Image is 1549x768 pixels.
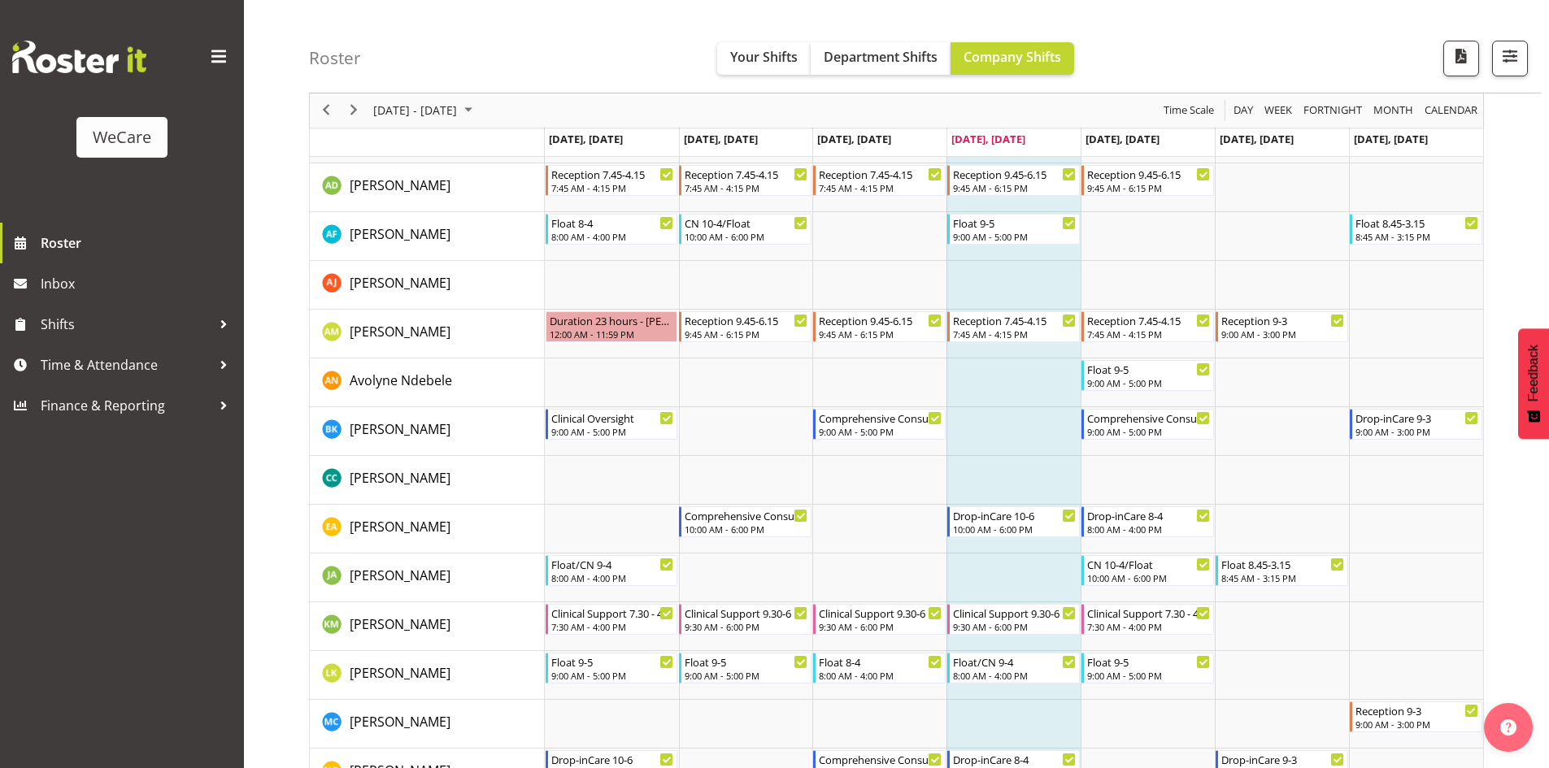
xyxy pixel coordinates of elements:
[350,420,450,438] span: [PERSON_NAME]
[685,312,807,328] div: Reception 9.45-6.15
[550,328,674,341] div: 12:00 AM - 11:59 PM
[819,312,942,328] div: Reception 9.45-6.15
[350,663,450,683] a: [PERSON_NAME]
[1081,604,1214,635] div: Kishendri Moodley"s event - Clinical Support 7.30 - 4 Begin From Friday, September 12, 2025 at 7:...
[1350,409,1482,440] div: Brian Ko"s event - Drop-inCare 9-3 Begin From Sunday, September 14, 2025 at 9:00:00 AM GMT+12:00 ...
[551,181,674,194] div: 7:45 AM - 4:15 PM
[685,605,807,621] div: Clinical Support 9.30-6
[41,271,236,296] span: Inbox
[1355,425,1478,438] div: 9:00 AM - 3:00 PM
[1087,620,1210,633] div: 7:30 AM - 4:00 PM
[1263,101,1294,121] span: Week
[953,605,1076,621] div: Clinical Support 9.30-6
[551,620,674,633] div: 7:30 AM - 4:00 PM
[1087,653,1210,670] div: Float 9-5
[350,176,450,195] a: [PERSON_NAME]
[679,214,811,245] div: Alex Ferguson"s event - CN 10-4/Float Begin From Tuesday, September 9, 2025 at 10:00:00 AM GMT+12...
[310,651,545,700] td: Liandy Kritzinger resource
[819,181,942,194] div: 7:45 AM - 4:15 PM
[312,93,340,128] div: previous period
[717,42,811,75] button: Your Shifts
[679,653,811,683] div: Liandy Kritzinger"s event - Float 9-5 Begin From Tuesday, September 9, 2025 at 9:00:00 AM GMT+12:...
[685,523,807,536] div: 10:00 AM - 6:00 PM
[310,358,545,407] td: Avolyne Ndebele resource
[309,49,361,67] h4: Roster
[1355,702,1478,718] div: Reception 9-3
[1087,669,1210,682] div: 9:00 AM - 5:00 PM
[551,230,674,243] div: 8:00 AM - 4:00 PM
[1221,328,1344,341] div: 9:00 AM - 3:00 PM
[41,393,211,418] span: Finance & Reporting
[679,506,811,537] div: Ena Advincula"s event - Comprehensive Consult 10-6 Begin From Tuesday, September 9, 2025 at 10:00...
[350,371,452,389] span: Avolyne Ndebele
[1087,410,1210,426] div: Comprehensive Consult 9-5
[310,505,545,553] td: Ena Advincula resource
[350,566,450,585] a: [PERSON_NAME]
[310,212,545,261] td: Alex Ferguson resource
[1161,101,1217,121] button: Time Scale
[546,311,678,342] div: Antonia Mao"s event - Duration 23 hours - Antonia Mao Begin From Monday, September 8, 2025 at 12:...
[1355,718,1478,731] div: 9:00 AM - 3:00 PM
[1221,571,1344,584] div: 8:45 AM - 3:15 PM
[679,311,811,342] div: Antonia Mao"s event - Reception 9.45-6.15 Begin From Tuesday, September 9, 2025 at 9:45:00 AM GMT...
[685,653,807,670] div: Float 9-5
[1081,506,1214,537] div: Ena Advincula"s event - Drop-inCare 8-4 Begin From Friday, September 12, 2025 at 8:00:00 AM GMT+1...
[310,261,545,310] td: Amy Johannsen resource
[1216,311,1348,342] div: Antonia Mao"s event - Reception 9-3 Begin From Saturday, September 13, 2025 at 9:00:00 AM GMT+12:...
[551,556,674,572] div: Float/CN 9-4
[350,419,450,439] a: [PERSON_NAME]
[730,48,798,66] span: Your Shifts
[551,166,674,182] div: Reception 7.45-4.15
[343,101,365,121] button: Next
[679,604,811,635] div: Kishendri Moodley"s event - Clinical Support 9.30-6 Begin From Tuesday, September 9, 2025 at 9:30...
[813,604,946,635] div: Kishendri Moodley"s event - Clinical Support 9.30-6 Begin From Wednesday, September 10, 2025 at 9...
[953,215,1076,231] div: Float 9-5
[350,615,450,633] span: [PERSON_NAME]
[372,101,459,121] span: [DATE] - [DATE]
[551,751,674,767] div: Drop-inCare 10-6
[953,669,1076,682] div: 8:00 AM - 4:00 PM
[819,751,942,767] div: Comprehensive Consult 10-6
[1231,101,1256,121] button: Timeline Day
[41,312,211,336] span: Shifts
[551,425,674,438] div: 9:00 AM - 5:00 PM
[350,323,450,341] span: [PERSON_NAME]
[41,353,211,377] span: Time & Attendance
[1372,101,1415,121] span: Month
[310,602,545,651] td: Kishendri Moodley resource
[551,605,674,621] div: Clinical Support 7.30 - 4
[1216,555,1348,586] div: Jane Arps"s event - Float 8.45-3.15 Begin From Saturday, September 13, 2025 at 8:45:00 AM GMT+12:...
[1081,311,1214,342] div: Antonia Mao"s event - Reception 7.45-4.15 Begin From Friday, September 12, 2025 at 7:45:00 AM GMT...
[371,101,480,121] button: September 2025
[1221,312,1344,328] div: Reception 9-3
[685,166,807,182] div: Reception 7.45-4.15
[819,328,942,341] div: 9:45 AM - 6:15 PM
[1087,507,1210,523] div: Drop-inCare 8-4
[1350,701,1482,732] div: Mary Childs"s event - Reception 9-3 Begin From Sunday, September 14, 2025 at 9:00:00 AM GMT+12:00...
[551,571,674,584] div: 8:00 AM - 4:00 PM
[813,409,946,440] div: Brian Ko"s event - Comprehensive Consult 9-5 Begin From Wednesday, September 10, 2025 at 9:00:00 ...
[685,507,807,523] div: Comprehensive Consult 10-6
[1443,41,1479,76] button: Download a PDF of the roster according to the set date range.
[310,407,545,456] td: Brian Ko resource
[1087,523,1210,536] div: 8:00 AM - 4:00 PM
[1087,328,1210,341] div: 7:45 AM - 4:15 PM
[546,409,678,440] div: Brian Ko"s event - Clinical Oversight Begin From Monday, September 8, 2025 at 9:00:00 AM GMT+12:0...
[1087,312,1210,328] div: Reception 7.45-4.15
[310,700,545,748] td: Mary Childs resource
[350,468,450,488] a: [PERSON_NAME]
[350,371,452,390] a: Avolyne Ndebele
[1371,101,1416,121] button: Timeline Month
[813,653,946,683] div: Liandy Kritzinger"s event - Float 8-4 Begin From Wednesday, September 10, 2025 at 8:00:00 AM GMT+...
[1354,132,1428,146] span: [DATE], [DATE]
[549,132,623,146] span: [DATE], [DATE]
[819,410,942,426] div: Comprehensive Consult 9-5
[1087,361,1210,377] div: Float 9-5
[684,132,758,146] span: [DATE], [DATE]
[546,555,678,586] div: Jane Arps"s event - Float/CN 9-4 Begin From Monday, September 8, 2025 at 8:00:00 AM GMT+12:00 End...
[811,42,951,75] button: Department Shifts
[546,604,678,635] div: Kishendri Moodley"s event - Clinical Support 7.30 - 4 Begin From Monday, September 8, 2025 at 7:3...
[1087,166,1210,182] div: Reception 9.45-6.15
[953,166,1076,182] div: Reception 9.45-6.15
[1355,230,1478,243] div: 8:45 AM - 3:15 PM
